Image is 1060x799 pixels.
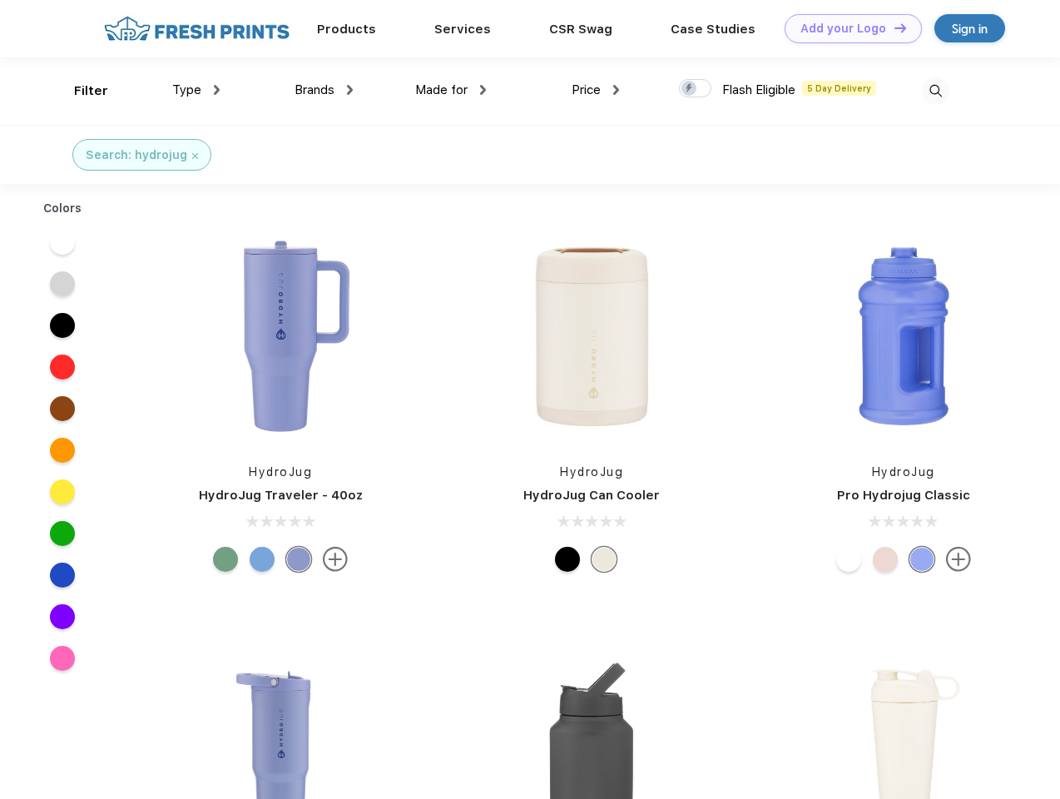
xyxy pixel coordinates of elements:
a: HydroJug [872,465,935,479]
div: Peri [286,547,311,572]
div: Search: hydrojug [86,146,187,164]
img: desktop_search.svg [922,77,949,105]
div: Cream [592,547,617,572]
span: Brands [295,82,334,97]
a: Sign in [934,14,1005,42]
img: func=resize&h=266 [170,226,391,447]
div: Black [555,547,580,572]
span: 5 Day Delivery [802,81,876,96]
img: DT [894,23,906,32]
span: Flash Eligible [722,82,795,97]
div: Hyper Blue [909,547,934,572]
div: Riptide [250,547,275,572]
div: Colors [31,200,95,217]
img: dropdown.png [347,85,353,95]
div: Add your Logo [800,22,886,36]
div: Pink Sand [873,547,898,572]
img: more.svg [946,547,971,572]
span: Price [572,82,601,97]
a: HydroJug [249,465,312,479]
img: dropdown.png [214,85,220,95]
a: Products [317,22,376,37]
span: Type [172,82,201,97]
img: func=resize&h=266 [793,226,1014,447]
a: HydroJug [560,465,623,479]
a: HydroJug Can Cooler [523,488,660,503]
span: Made for [415,82,468,97]
img: dropdown.png [613,85,619,95]
div: Filter [74,82,108,101]
a: HydroJug Traveler - 40oz [199,488,363,503]
a: Pro Hydrojug Classic [837,488,970,503]
div: Sign in [952,19,988,38]
div: White [836,547,861,572]
div: Sage [213,547,238,572]
img: fo%20logo%202.webp [99,14,295,43]
img: func=resize&h=266 [481,226,702,447]
img: filter_cancel.svg [192,153,198,159]
img: dropdown.png [480,85,486,95]
img: more.svg [323,547,348,572]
